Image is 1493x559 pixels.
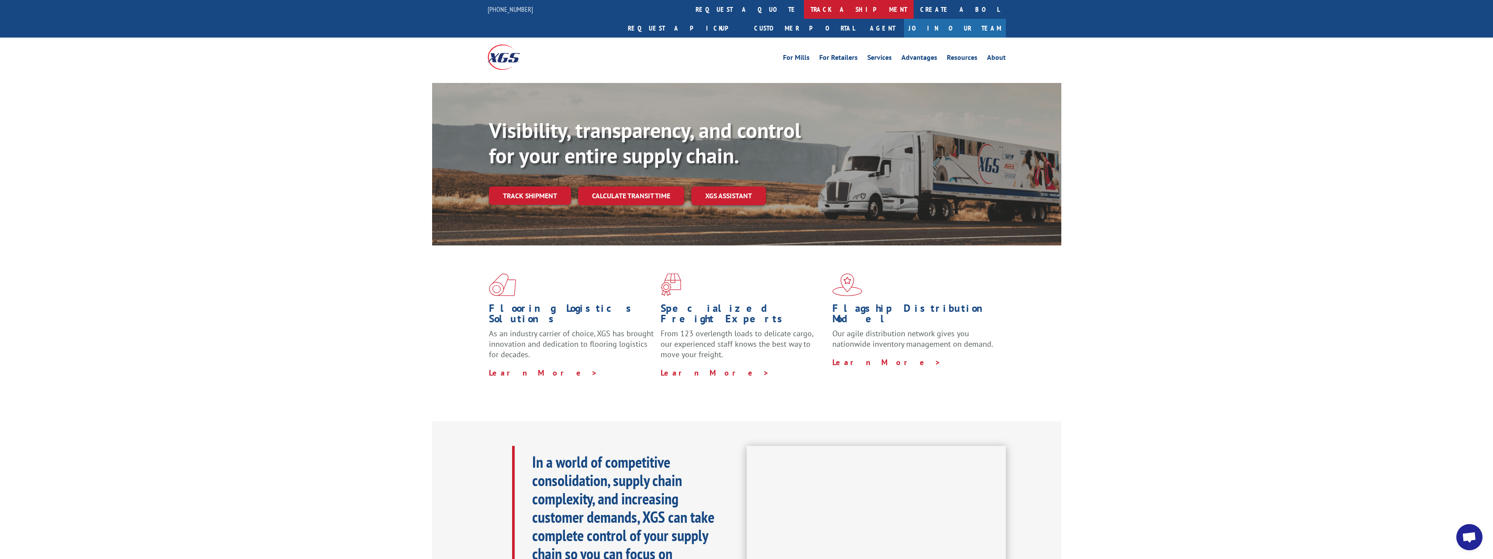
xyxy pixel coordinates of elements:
a: Services [867,54,892,64]
span: As an industry carrier of choice, XGS has brought innovation and dedication to flooring logistics... [489,328,654,359]
img: xgs-icon-focused-on-flooring-red [661,273,681,296]
a: Calculate transit time [578,186,684,205]
p: From 123 overlength loads to delicate cargo, our experienced staff knows the best way to move you... [661,328,826,367]
a: About [987,54,1006,64]
a: Resources [947,54,977,64]
h1: Specialized Freight Experts [661,303,826,328]
b: Visibility, transparency, and control for your entire supply chain. [489,117,801,169]
a: Request a pickup [621,19,748,38]
a: Track shipment [489,186,571,205]
span: Our agile distribution network gives you nationwide inventory management on demand. [832,328,993,349]
img: xgs-icon-total-supply-chain-intelligence-red [489,273,516,296]
a: Advantages [901,54,937,64]
h1: Flooring Logistics Solutions [489,303,654,328]
a: Join Our Team [904,19,1006,38]
h1: Flagship Distribution Model [832,303,998,328]
a: Learn More > [489,368,598,378]
a: Agent [861,19,904,38]
a: For Mills [783,54,810,64]
a: [PHONE_NUMBER] [488,5,533,14]
a: XGS ASSISTANT [691,186,766,205]
a: Learn More > [661,368,769,378]
img: xgs-icon-flagship-distribution-model-red [832,273,863,296]
a: For Retailers [819,54,858,64]
a: Open chat [1456,524,1483,550]
a: Customer Portal [748,19,861,38]
a: Learn More > [832,357,941,367]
